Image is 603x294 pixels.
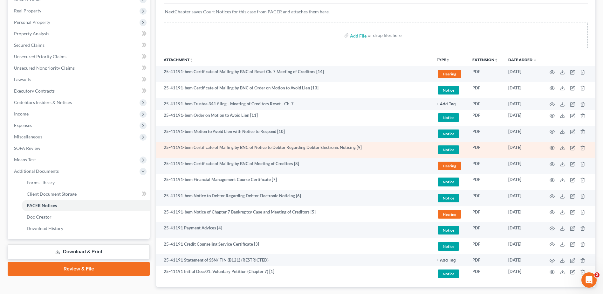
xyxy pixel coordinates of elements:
span: Hearing [438,70,461,78]
td: [DATE] [503,254,542,266]
td: PDF [467,254,503,266]
a: + Add Tag [437,101,462,107]
td: 25-41191-bem Motion to Avoid Lien with Notice to Respond [10] [156,126,432,142]
span: Client Document Storage [27,191,77,197]
span: Hearing [438,162,461,170]
td: [DATE] [503,206,542,222]
span: Forms Library [27,180,55,185]
td: 25-41191-bem Certificate of Mailing by BNC of Notice to Debtor Regarding Debtor Electronic Notici... [156,142,432,158]
td: [DATE] [503,98,542,109]
div: or drop files here [368,32,401,38]
a: Notice [437,177,462,187]
td: PDF [467,142,503,158]
a: Download & Print [8,244,150,259]
span: Unsecured Priority Claims [14,54,66,59]
a: Extensionunfold_more [472,57,498,62]
td: 25-41191 Initial Docs01: Voluntary Petition (Chapter 7) [1] [156,266,432,282]
td: PDF [467,82,503,98]
td: PDF [467,222,503,238]
a: Unsecured Priority Claims [9,51,150,62]
a: Client Document Storage [22,188,150,200]
span: Means Test [14,157,36,162]
span: Expenses [14,122,32,128]
td: PDF [467,190,503,206]
span: Lawsuits [14,77,31,82]
span: Notice [438,226,459,234]
span: 2 [594,272,600,277]
td: PDF [467,174,503,190]
button: TYPEunfold_more [437,58,450,62]
td: PDF [467,158,503,174]
span: Miscellaneous [14,134,42,139]
i: unfold_more [494,58,498,62]
a: Doc Creator [22,211,150,223]
span: Notice [438,269,459,278]
a: Notice [437,129,462,139]
a: Notice [437,225,462,235]
a: Notice [437,85,462,95]
td: [DATE] [503,174,542,190]
td: [DATE] [503,142,542,158]
span: Real Property [14,8,41,13]
a: Hearing [437,69,462,79]
span: Notice [438,145,459,154]
td: 25-41191 Statement of SSN/ITIN (B121) (RESTRICTED) [156,254,432,266]
td: [DATE] [503,238,542,255]
span: Personal Property [14,19,50,25]
a: Lawsuits [9,74,150,85]
span: Unsecured Nonpriority Claims [14,65,75,71]
a: PACER Notices [22,200,150,211]
a: Executory Contracts [9,85,150,97]
td: PDF [467,266,503,282]
span: Property Analysis [14,31,49,36]
td: 25-41191 Payment Advices [4] [156,222,432,238]
span: Hearing [438,210,461,219]
td: PDF [467,238,503,255]
td: [DATE] [503,222,542,238]
a: Date Added expand_more [508,57,537,62]
span: Executory Contracts [14,88,55,94]
td: [DATE] [503,66,542,82]
a: SOFA Review [9,143,150,154]
i: unfold_more [189,58,193,62]
td: 25-41191 Credit Counseling Service Certificate [3] [156,238,432,255]
a: Unsecured Nonpriority Claims [9,62,150,74]
button: + Add Tag [437,102,456,106]
span: SOFA Review [14,145,40,151]
a: Download History [22,223,150,234]
button: + Add Tag [437,258,456,262]
a: Forms Library [22,177,150,188]
a: Hearing [437,161,462,171]
a: Notice [437,112,462,123]
a: Secured Claims [9,39,150,51]
span: Download History [27,226,63,231]
td: [DATE] [503,82,542,98]
a: + Add Tag [437,257,462,263]
span: Notice [438,113,459,122]
td: 25-41191-bem Financial Management Course Certificate [7] [156,174,432,190]
span: Income [14,111,29,116]
td: 25-41191-bem Order on Motion to Avoid Lien [11] [156,110,432,126]
td: [DATE] [503,126,542,142]
td: [DATE] [503,158,542,174]
span: PACER Notices [27,203,57,208]
td: PDF [467,126,503,142]
td: PDF [467,206,503,222]
td: 25-41191-bem Certificate of Mailing by BNC of Meeting of Creditors [8] [156,158,432,174]
td: [DATE] [503,110,542,126]
td: 25-41191-bem Certificate of Mailing by BNC of Order on Motion to Avoid Lien [13] [156,82,432,98]
td: [DATE] [503,190,542,206]
a: Attachmentunfold_more [164,57,193,62]
iframe: Intercom live chat [581,272,597,288]
td: PDF [467,66,503,82]
span: Codebtors Insiders & Notices [14,100,72,105]
span: Additional Documents [14,168,59,174]
span: Doc Creator [27,214,51,220]
td: [DATE] [503,266,542,282]
i: unfold_more [446,58,450,62]
td: PDF [467,110,503,126]
a: Notice [437,193,462,203]
td: 25-41191-bem Trustee 341 filing - Meeting of Creditors Reset - Ch. 7 [156,98,432,109]
span: Notice [438,178,459,186]
span: Secured Claims [14,42,45,48]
